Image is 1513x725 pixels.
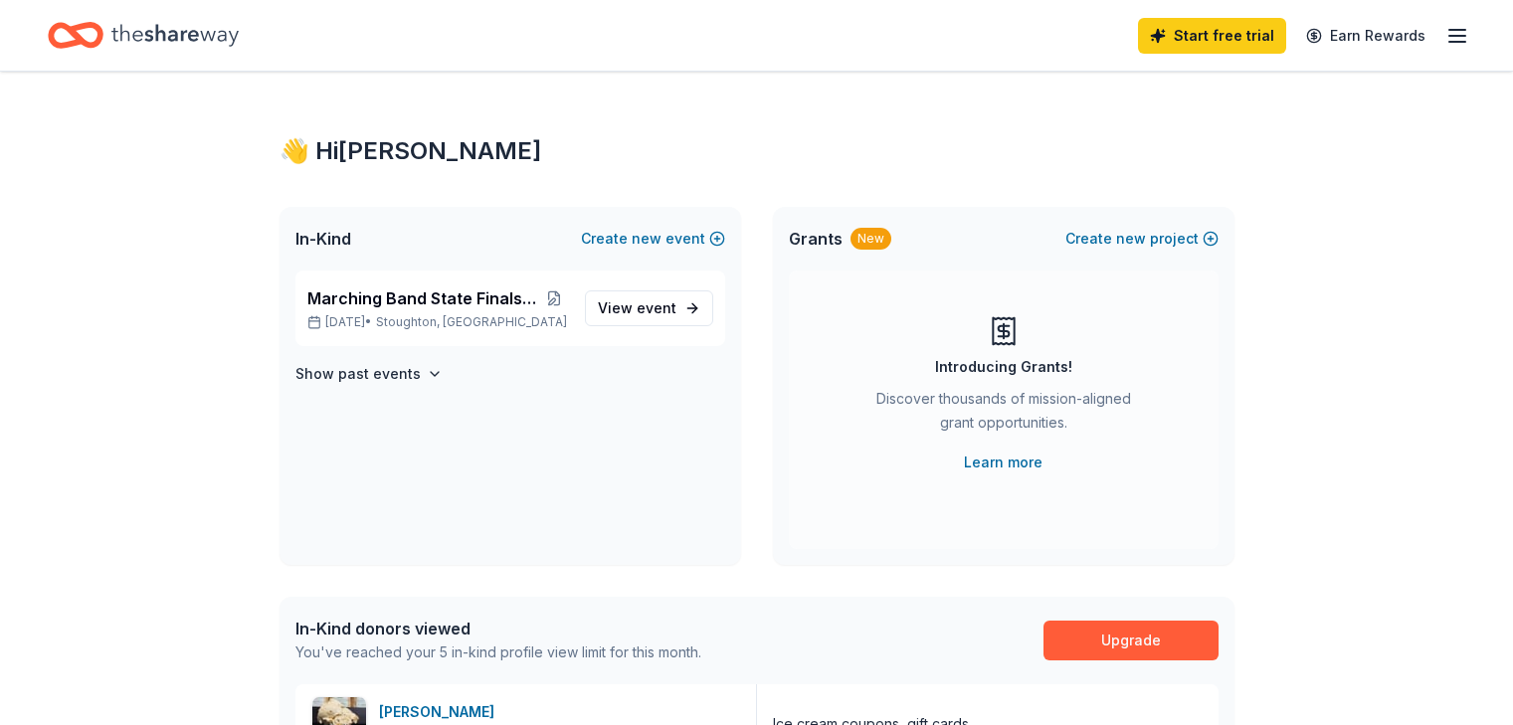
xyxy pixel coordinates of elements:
a: Start free trial [1138,18,1286,54]
button: Createnewproject [1065,227,1219,251]
span: Marching Band State Finals Competition [307,286,539,310]
span: new [1116,227,1146,251]
span: View [598,296,676,320]
button: Show past events [295,362,443,386]
span: In-Kind [295,227,351,251]
span: event [637,299,676,316]
div: Discover thousands of mission-aligned grant opportunities. [868,387,1139,443]
div: Introducing Grants! [935,355,1072,379]
span: Grants [789,227,843,251]
div: In-Kind donors viewed [295,617,701,640]
span: new [632,227,662,251]
a: View event [585,290,713,326]
a: Earn Rewards [1294,18,1437,54]
p: [DATE] • [307,314,569,330]
span: Stoughton, [GEOGRAPHIC_DATA] [376,314,567,330]
div: 👋 Hi [PERSON_NAME] [280,135,1234,167]
h4: Show past events [295,362,421,386]
button: Createnewevent [581,227,725,251]
a: Learn more [964,451,1042,474]
div: You've reached your 5 in-kind profile view limit for this month. [295,640,701,664]
div: New [851,228,891,250]
div: [PERSON_NAME] [379,700,502,724]
a: Upgrade [1043,621,1219,660]
a: Home [48,12,239,59]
